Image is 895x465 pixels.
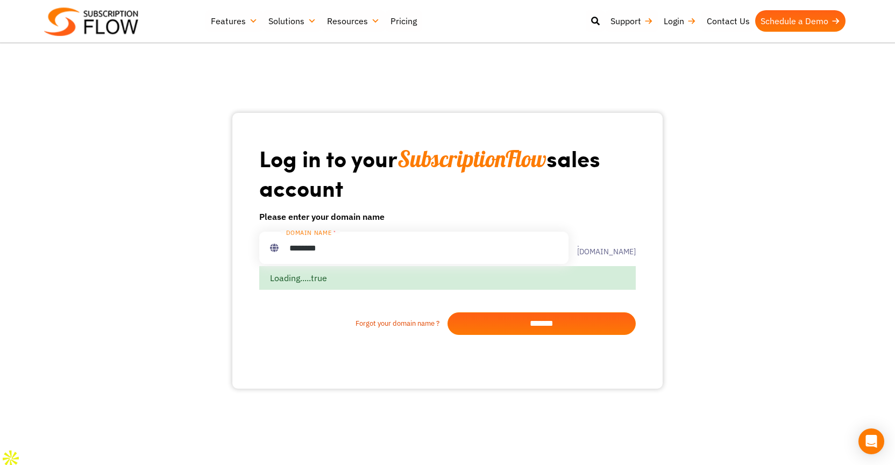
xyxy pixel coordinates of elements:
[701,10,755,32] a: Contact Us
[259,266,636,290] div: Loading.....true
[605,10,658,32] a: Support
[569,240,636,255] label: .[DOMAIN_NAME]
[205,10,263,32] a: Features
[322,10,385,32] a: Resources
[263,10,322,32] a: Solutions
[658,10,701,32] a: Login
[385,10,422,32] a: Pricing
[259,210,636,223] h6: Please enter your domain name
[755,10,846,32] a: Schedule a Demo
[259,318,447,329] a: Forgot your domain name ?
[858,428,884,454] div: Open Intercom Messenger
[397,145,546,173] span: SubscriptionFlow
[259,144,636,202] h1: Log in to your sales account
[44,8,138,36] img: Subscriptionflow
